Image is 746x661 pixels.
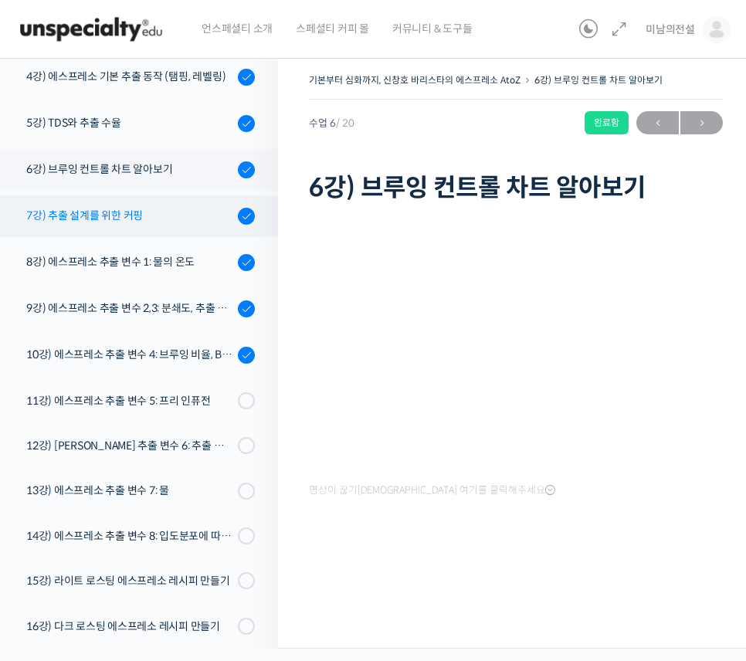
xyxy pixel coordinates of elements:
div: 11강) 에스프레소 추출 변수 5: 프리 인퓨전 [26,392,233,409]
span: / 20 [336,117,354,130]
div: 9강) 에스프레소 추출 변수 2,3: 분쇄도, 추출 시간 [26,300,233,317]
span: 영상이 끊기[DEMOGRAPHIC_DATA] 여기를 클릭해주세요 [309,484,555,497]
div: 16강) 다크 로스팅 에스프레소 레시피 만들기 [26,618,233,635]
a: 기본부터 심화까지, 신창호 바리스타의 에스프레소 AtoZ [309,74,521,86]
div: 6강) 브루잉 컨트롤 차트 알아보기 [26,161,233,178]
a: 홈 [5,490,102,528]
a: 6강) 브루잉 컨트롤 차트 알아보기 [534,74,663,86]
div: 5강) TDS와 추출 수율 [26,114,233,131]
div: 12강) [PERSON_NAME] 추출 변수 6: 추출 압력 [26,437,233,454]
div: 7강) 추출 설계를 위한 커핑 [26,207,233,224]
div: 완료함 [585,111,629,134]
div: 13강) 에스프레소 추출 변수 7: 물 [26,482,233,499]
a: ←이전 [636,111,679,134]
span: 설정 [239,513,257,525]
span: 미남의전설 [646,22,695,36]
div: 10강) 에스프레소 추출 변수 4: 브루잉 비율, Brew Ratio [26,346,233,363]
a: 설정 [199,490,297,528]
span: → [680,113,723,134]
div: 4강) 에스프레소 기본 추출 동작 (탬핑, 레벨링) [26,68,233,85]
div: 14강) 에스프레소 추출 변수 8: 입도분포에 따른 향미 변화 [26,527,233,544]
h1: 6강) 브루잉 컨트롤 차트 알아보기 [309,173,723,202]
span: 대화 [141,514,160,526]
div: 8강) 에스프레소 추출 변수 1: 물의 온도 [26,253,233,270]
div: 15강) 라이트 로스팅 에스프레소 레시피 만들기 [26,572,233,589]
span: 수업 6 [309,118,354,128]
a: 대화 [102,490,199,528]
span: 홈 [49,513,58,525]
span: ← [636,113,679,134]
a: 다음→ [680,111,723,134]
